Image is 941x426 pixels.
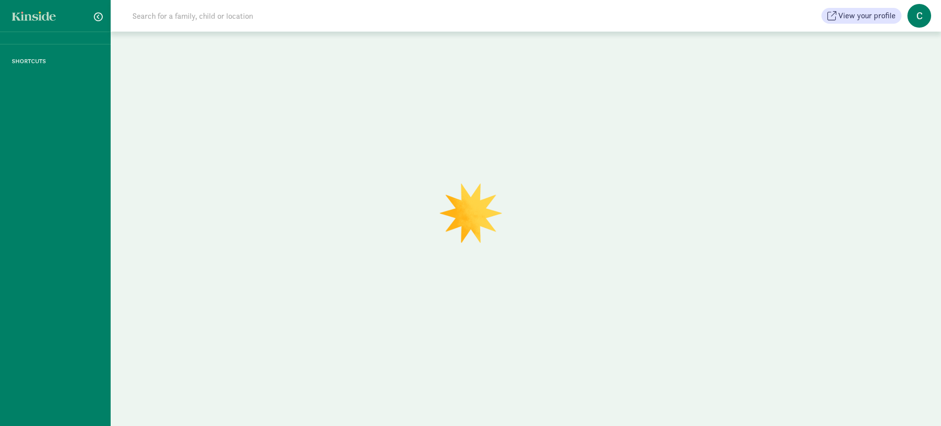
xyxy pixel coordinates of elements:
span: C [907,4,931,28]
iframe: Chat Widget [892,379,941,426]
span: View your profile [838,10,896,22]
input: Search for a family, child or location [126,6,404,26]
button: View your profile [821,8,901,24]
